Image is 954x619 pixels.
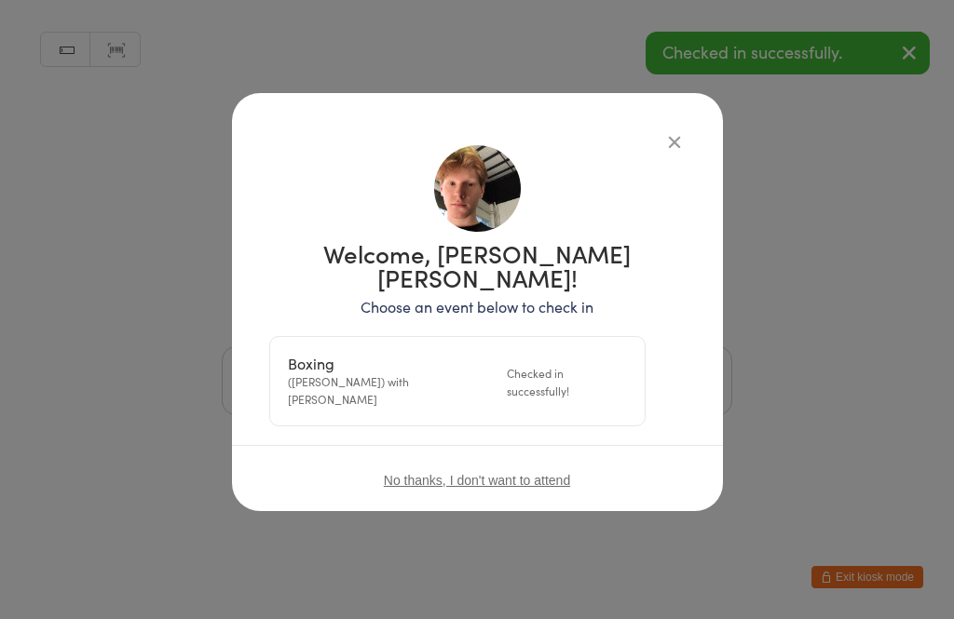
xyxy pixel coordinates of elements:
[384,473,570,488] button: No thanks, I don't want to attend
[269,296,686,317] p: Choose an event below to check in
[434,145,521,232] img: image1694815317.png
[507,364,626,399] div: Checked in successfully!
[288,355,497,408] div: ([PERSON_NAME]) with [PERSON_NAME]
[288,355,497,372] div: Boxing
[269,241,686,289] h1: Welcome, [PERSON_NAME] [PERSON_NAME]!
